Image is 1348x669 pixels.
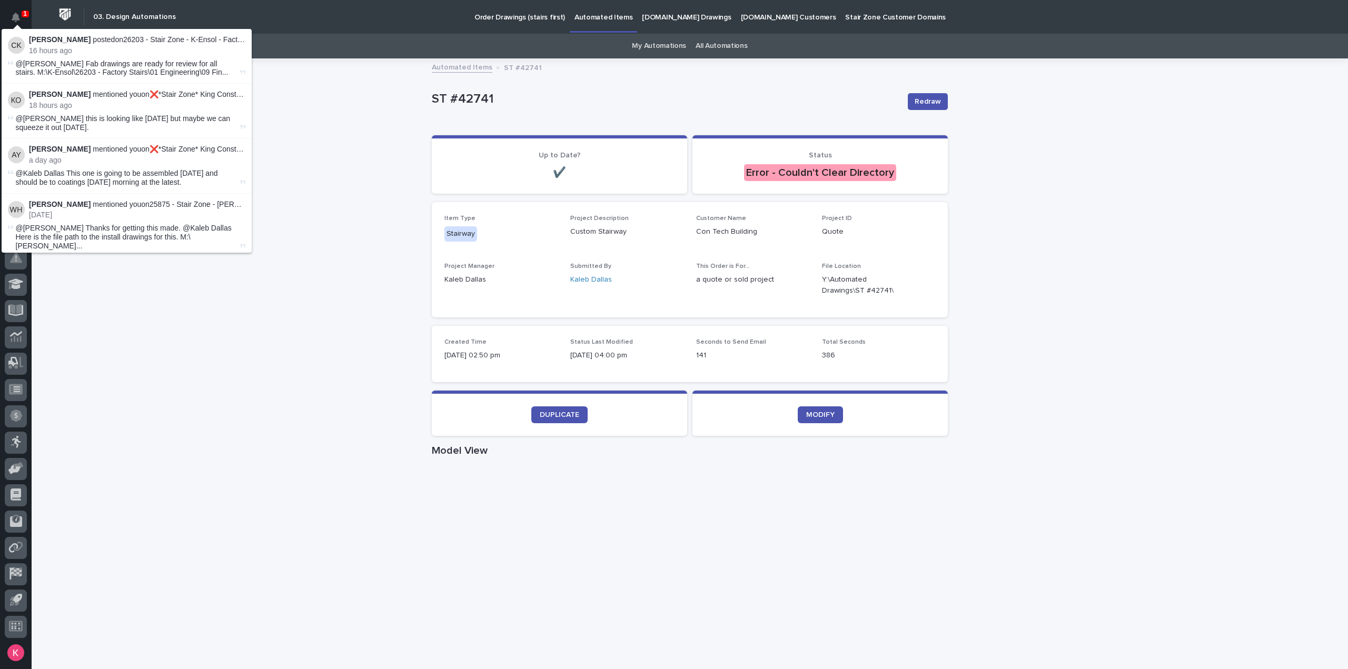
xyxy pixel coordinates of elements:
span: Customer Name [696,215,746,222]
span: @[PERSON_NAME] this is looking like [DATE] but maybe we can squeeze it out [DATE]. [16,114,231,132]
span: Status [809,152,832,159]
div: Error - Couldn't Clear Directory [744,164,896,181]
img: Wynne Hochstetler [8,201,25,218]
button: Redraw [908,93,948,110]
img: Ken Overmyer [8,92,25,108]
p: 18 hours ago [29,101,245,110]
button: Notifications [5,6,27,28]
div: Stairway [444,226,477,242]
span: Created Time [444,339,487,345]
span: MODIFY [806,411,835,418]
span: @[PERSON_NAME] Fab drawings are ready for review for all stairs. M:\K-Ensol\26203 - Factory Stair... [16,59,238,77]
span: Total Seconds [822,339,866,345]
span: Project Description [570,215,629,222]
a: My Automations [632,34,686,58]
span: Project ID [822,215,852,222]
a: MODIFY [798,406,843,423]
span: Seconds to Send Email [696,339,766,345]
strong: [PERSON_NAME] [29,200,91,208]
h1: Model View [432,444,948,457]
img: Adam Yutzy [8,146,25,163]
p: Con Tech Building [696,226,809,237]
span: File Location [822,263,861,269]
button: users-avatar [5,642,27,664]
p: [DATE] 04:00 pm [570,350,683,361]
strong: [PERSON_NAME] [29,35,91,44]
p: mentioned you on ❌*Stair Zone* King Construction and Overhead Door Inc - L Stair : [29,90,245,99]
p: mentioned you on ❌*Stair Zone* King Construction and Overhead Door Inc - L Stair : [29,145,245,154]
div: Notifications1 [13,13,27,29]
span: Redraw [915,96,941,107]
p: ST #42741 [432,92,899,107]
span: Status Last Modified [570,339,633,345]
strong: [PERSON_NAME] [29,90,91,98]
p: 16 hours ago [29,46,245,55]
strong: [PERSON_NAME] [29,145,91,153]
span: Submitted By [570,263,611,269]
p: a day ago [29,156,245,165]
p: a quote or sold project [696,274,809,285]
p: ✔️ [444,166,675,179]
p: [DATE] 02:50 pm [444,350,558,361]
p: ST #42741 [504,61,542,73]
p: posted on 26203 - Stair Zone - K-Ensol - Factory Stairs : [29,35,245,44]
span: @Kaleb Dallas This one is going to be assembled [DATE] and should be to coatings [DATE] morning a... [16,169,218,186]
a: All Automations [696,34,747,58]
span: Up to Date? [539,152,581,159]
img: Caleb Kaufman [8,37,25,54]
span: @[PERSON_NAME] Thanks for getting this made. @Kaleb Dallas Here is the file path to the install d... [16,224,238,250]
span: Project Manager [444,263,494,269]
a: DUPLICATE [531,406,588,423]
span: DUPLICATE [540,411,579,418]
p: Custom Stairway [570,226,683,237]
p: Quote [822,226,935,237]
img: Workspace Logo [55,5,75,24]
p: mentioned you on 25875 - Stair Zone - [PERSON_NAME] Construction LLC - Straight Stairs - [GEOGRAP... [29,200,245,209]
span: Item Type [444,215,475,222]
p: 141 [696,350,809,361]
a: Kaleb Dallas [570,274,612,285]
span: This Order is For... [696,263,750,269]
p: Kaleb Dallas [444,274,558,285]
p: 386 [822,350,935,361]
: Y:\Automated Drawings\ST #42741\ [822,274,910,296]
p: 1 [23,10,27,17]
h2: 03. Design Automations [93,13,176,22]
a: Automated Items [432,61,492,73]
p: [DATE] [29,211,245,219]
